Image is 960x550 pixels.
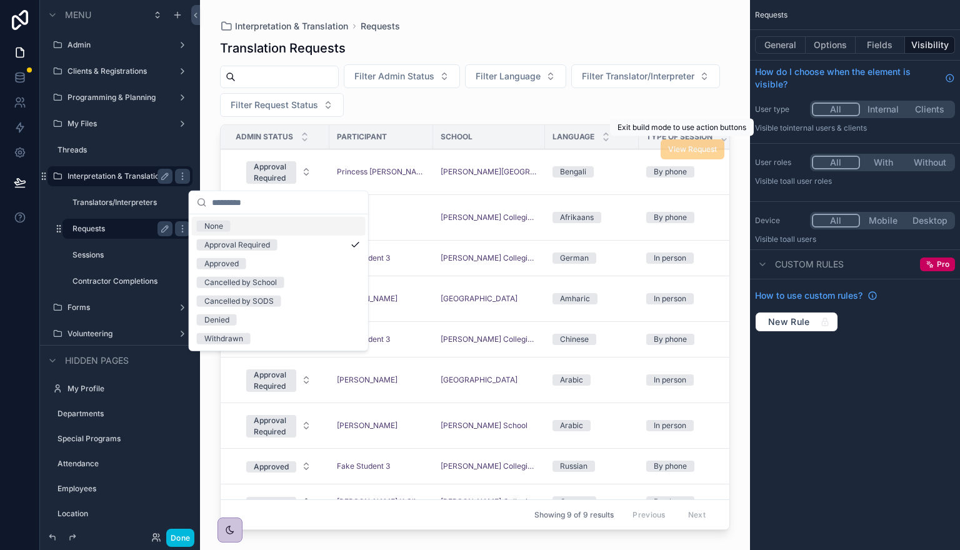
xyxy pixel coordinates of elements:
[189,214,368,351] div: Suggestions
[67,119,167,129] label: My Files
[787,234,816,244] span: all users
[337,421,397,431] a: [PERSON_NAME]
[337,167,426,177] a: Princess [PERSON_NAME]
[560,166,586,177] div: Bengali
[552,166,631,177] a: Bengali
[646,293,728,304] a: In person
[441,497,537,507] a: [PERSON_NAME] Collegiate
[654,252,686,264] div: In person
[236,408,322,443] a: Select Button
[441,334,537,344] a: [PERSON_NAME] Collegiate
[812,156,860,169] button: All
[441,294,517,304] a: [GEOGRAPHIC_DATA]
[204,314,229,326] div: Denied
[787,123,867,132] span: Internal users & clients
[646,132,712,142] span: Type of Session
[57,459,185,469] a: Attendance
[72,224,167,234] label: Requests
[755,66,955,91] a: How do I choose when the element is visible?
[560,461,587,472] div: Russian
[337,253,426,263] a: Fake Student 3
[860,102,907,116] button: Internal
[337,497,426,507] a: [PERSON_NAME] K Client
[646,212,728,223] a: By phone
[67,329,167,339] label: Volunteering
[204,239,270,251] div: Approval Required
[560,420,583,431] div: Arabic
[654,212,687,223] div: By phone
[72,276,185,286] a: Contractor Completions
[337,375,397,385] span: [PERSON_NAME]
[654,374,686,386] div: In person
[654,461,687,472] div: By phone
[231,99,318,111] span: Filter Request Status
[906,102,953,116] button: Clients
[220,93,344,117] button: Select Button
[204,221,223,232] div: None
[534,510,614,520] span: Showing 9 of 9 results
[806,36,856,54] button: Options
[906,214,953,227] button: Desktop
[755,289,877,302] a: How to use custom rules?
[204,277,277,288] div: Cancelled by School
[560,374,583,386] div: Arabic
[755,104,805,114] label: User type
[755,66,940,91] span: How do I choose when the element is visible?
[552,496,631,507] a: German
[441,421,527,431] a: [PERSON_NAME] School
[254,369,289,392] div: Approval Required
[646,166,728,177] a: By phone
[354,70,434,82] span: Filter Admin Status
[654,293,686,304] div: In person
[552,461,631,472] a: Russian
[476,70,541,82] span: Filter Language
[617,122,746,132] span: Exit build mode to use action buttons
[67,66,167,76] label: Clients & Registrations
[560,212,594,223] div: Afrikaans
[67,302,167,312] a: Forms
[67,92,167,102] label: Programming & Planning
[552,252,631,264] a: German
[220,39,346,57] h1: Translation Requests
[57,484,185,494] label: Employees
[646,420,728,431] a: In person
[361,20,400,32] span: Requests
[646,252,728,264] a: In person
[220,20,348,32] a: Interpretation & Translation
[204,258,239,269] div: Approved
[337,421,426,431] a: [PERSON_NAME]
[860,156,907,169] button: With
[236,455,321,477] button: Select Button
[57,509,185,519] label: Location
[560,334,589,345] div: Chinese
[441,461,537,471] a: [PERSON_NAME] Collegiate
[755,36,806,54] button: General
[235,20,348,32] span: Interpretation & Translation
[236,409,321,442] button: Select Button
[57,409,185,419] label: Departments
[755,289,862,302] span: How to use custom rules?
[67,40,167,50] a: Admin
[254,497,289,508] div: Approved
[441,167,537,177] a: [PERSON_NAME][GEOGRAPHIC_DATA][PERSON_NAME]
[236,154,322,189] a: Select Button
[72,197,185,207] label: Translators/Interpreters
[552,334,631,345] a: Chinese
[236,491,321,513] button: Select Button
[57,434,185,444] label: Special Programs
[646,374,728,386] a: In person
[204,296,274,307] div: Cancelled by SODS
[57,145,185,155] label: Threads
[441,212,537,222] span: [PERSON_NAME] Collegiate
[937,259,949,269] span: Pro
